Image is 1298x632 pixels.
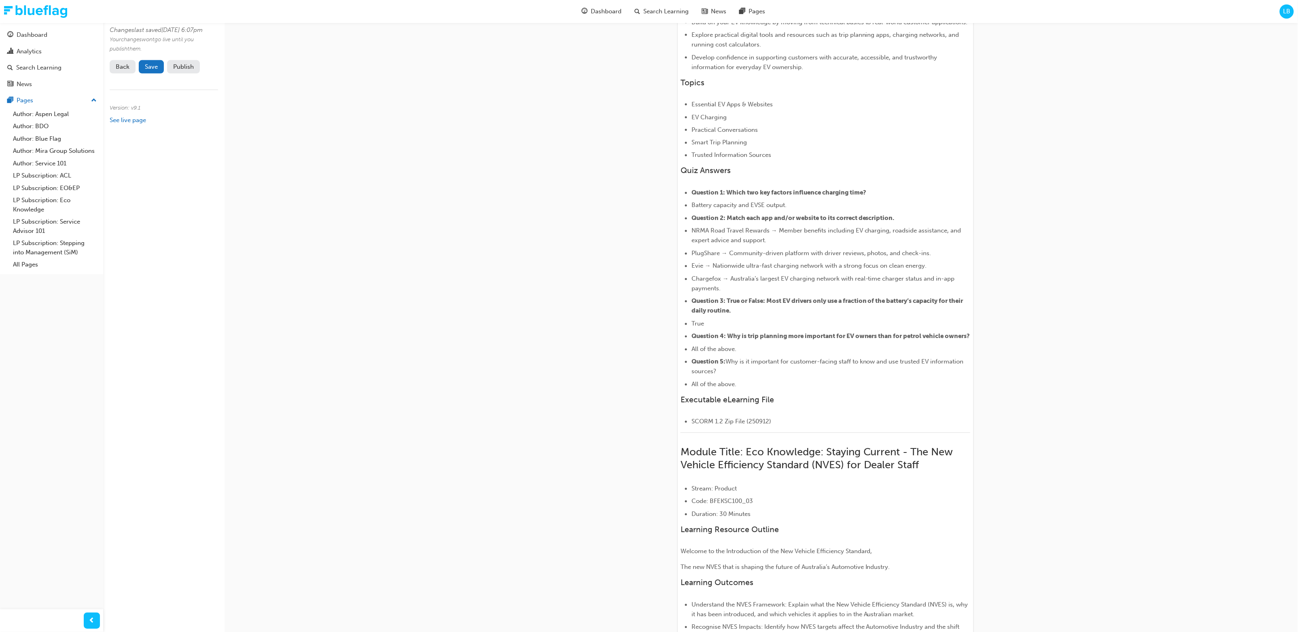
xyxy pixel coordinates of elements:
[17,96,33,105] div: Pages
[3,77,100,92] a: News
[110,36,194,53] span: Your changes won t go live until you publish them .
[691,358,725,366] span: Question 5:
[10,216,100,237] a: LP Subscription: Service Advisor 101
[7,81,13,88] span: news-icon
[681,395,774,405] span: Executable eLearning File
[691,333,970,340] span: Question 4: Why is trip planning more important for EV owners than for petrol vehicle owners?
[628,3,695,20] a: search-iconSearch Learning
[711,7,726,16] span: News
[733,3,772,20] a: pages-iconPages
[17,80,32,89] div: News
[691,54,939,71] span: Develop confidence in supporting customers with accurate, accessible, and trustworthy information...
[691,227,963,244] span: NRMA Road Travel Rewards → Member benefits including EV charging, roadside assistance, and expert...
[575,3,628,20] a: guage-iconDashboard
[691,31,961,48] span: Explore practical digital tools and resources such as trip planning apps, charging networks, and ...
[691,101,773,108] span: Essential EV Apps & Websites
[17,30,47,40] div: Dashboard
[10,182,100,194] a: LP Subscription: EO&EP
[695,3,733,20] a: news-iconNews
[10,133,100,145] a: Author: Blue Flag
[1280,4,1294,19] button: LB
[1283,7,1290,16] span: LB
[7,97,13,104] span: pages-icon
[110,116,146,124] a: See live page
[7,32,13,39] span: guage-icon
[167,60,200,74] button: Publish
[691,298,965,315] span: Question 3: True or False: Most EV drivers only use a fraction of the battery’s capacity for thei...
[145,63,158,70] span: Save
[3,60,100,75] a: Search Learning
[691,346,736,353] span: All of the above.
[634,6,640,17] span: search-icon
[681,525,779,535] span: Learning Resource Outline
[17,47,42,56] div: Analytics
[7,64,13,72] span: search-icon
[3,27,100,42] a: Dashboard
[110,104,140,111] span: Version: v 9 . 1
[3,93,100,108] button: Pages
[691,275,957,292] span: Chargefox → Australia’s largest EV charging network with real-time charger status and in-app paym...
[691,139,747,146] span: Smart Trip Planning
[691,601,970,618] span: Understand the NVES Framework: Explain what the New Vehicle Efficiency Standard (NVES) is, why it...
[739,6,745,17] span: pages-icon
[681,166,731,175] span: Quiz Answers
[691,262,927,270] span: Evie → Nationwide ultra-fast charging network with a strong focus on clean energy.
[681,446,956,471] span: Module Title: Eco Knowledge: Staying Current - The New Vehicle Efficiency Standard (NVES) for Dea...
[691,485,737,492] span: Stream: Product
[691,320,704,328] span: True
[681,564,890,571] span: The new NVES that is shaping the future of Australia’s Automotive Industry.
[3,44,100,59] a: Analytics
[89,616,95,626] span: prev-icon
[581,6,587,17] span: guage-icon
[691,381,736,388] span: All of the above.
[681,578,753,588] span: Learning Outcomes
[681,548,872,555] span: Welcome to the Introduction of the New Vehicle Efficiency Standard,
[10,194,100,216] a: LP Subscription: Eco Knowledge
[691,215,895,222] span: Question 2: Match each app and/or website to its correct description.
[643,7,689,16] span: Search Learning
[691,19,968,26] span: Build on your EV knowledge by moving from technical basics to real-world customer applications.
[691,189,866,197] span: Question 1: Which two key factors influence charging time?
[10,237,100,258] a: LP Subscription: Stepping into Management (SiM)
[10,108,100,120] a: Author: Aspen Legal
[691,126,758,133] span: Practical Conversations
[691,358,965,375] span: Why is it important for customer-facing staff to know and use trusted EV information sources?
[10,145,100,157] a: Author: Mira Group Solutions
[10,258,100,271] a: All Pages
[16,63,62,72] div: Search Learning
[110,25,215,35] div: Changes last saved [DATE] 6:07pm
[591,7,621,16] span: Dashboard
[7,48,13,55] span: chart-icon
[702,6,708,17] span: news-icon
[91,95,97,106] span: up-icon
[110,60,136,74] a: Back
[691,114,727,121] span: EV Charging
[749,7,765,16] span: Pages
[691,250,931,257] span: PlugShare → Community-driven platform with driver reviews, photos, and check-ins.
[691,511,751,518] span: Duration: 30 Minutes
[3,26,100,93] button: DashboardAnalyticsSearch LearningNews
[4,5,67,18] img: Trak
[691,498,753,505] span: Code: BFEKSC100_03
[691,202,787,209] span: Battery capacity and EVSE output.
[10,120,100,133] a: Author: BDO
[139,60,164,74] button: Save
[10,157,100,170] a: Author: Service 101
[681,78,704,87] span: Topics
[10,169,100,182] a: LP Subscription: ACL
[691,418,771,425] span: SCORM 1.2 Zip File (250912)
[691,152,771,159] span: Trusted Information Sources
